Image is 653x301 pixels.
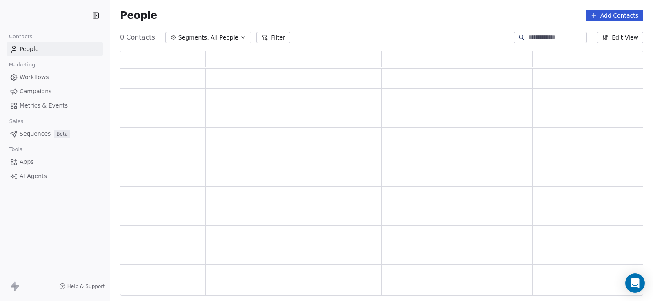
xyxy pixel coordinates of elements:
[7,99,103,112] a: Metrics & Events
[5,59,39,71] span: Marketing
[5,31,36,43] span: Contacts
[7,85,103,98] a: Campaigns
[20,172,47,180] span: AI Agents
[6,143,26,156] span: Tools
[20,158,34,166] span: Apps
[211,33,238,42] span: All People
[20,87,51,96] span: Campaigns
[7,169,103,183] a: AI Agents
[20,45,39,53] span: People
[178,33,209,42] span: Segments:
[6,115,27,127] span: Sales
[256,32,290,43] button: Filter
[54,130,70,138] span: Beta
[7,155,103,169] a: Apps
[67,283,105,290] span: Help & Support
[7,70,103,84] a: Workflows
[586,10,643,21] button: Add Contacts
[59,283,105,290] a: Help & Support
[625,273,645,293] div: Open Intercom Messenger
[120,33,155,42] span: 0 Contacts
[7,42,103,56] a: People
[20,130,51,138] span: Sequences
[120,9,157,22] span: People
[20,73,49,81] span: Workflows
[7,127,103,141] a: SequencesBeta
[597,32,643,43] button: Edit View
[20,101,68,110] span: Metrics & Events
